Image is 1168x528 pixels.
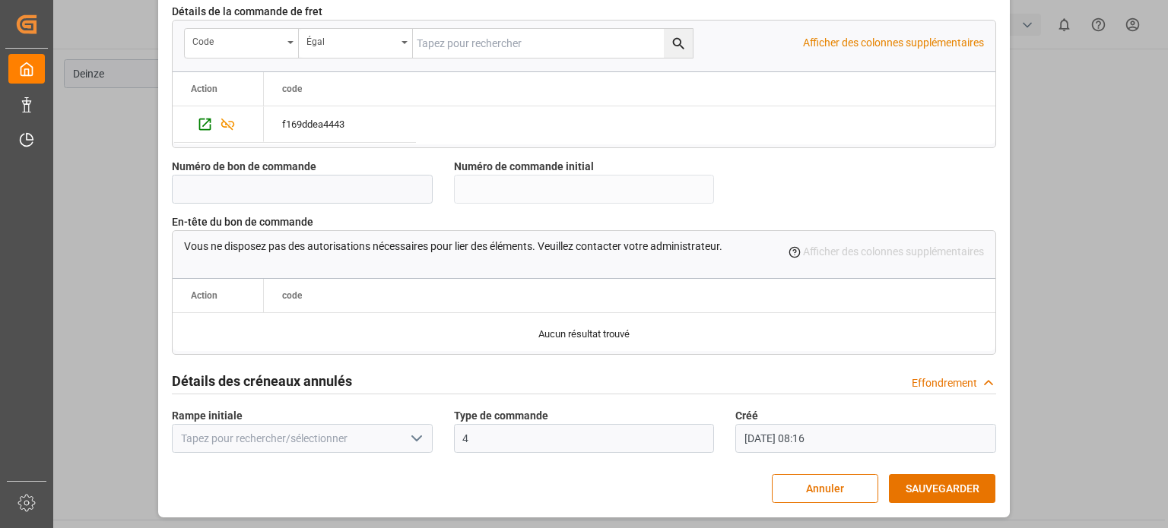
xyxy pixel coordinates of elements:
font: Type de commande [454,409,548,422]
font: Numéro de bon de commande [172,160,316,172]
font: code [282,290,302,301]
div: Appuyez sur ESPACE pour sélectionner cette ligne. [173,106,264,143]
input: JJ.MM.AAAA HH:MM [735,424,996,453]
font: Égal [306,36,325,47]
button: bouton de recherche [664,29,693,58]
font: f169ddea4443 [282,119,344,130]
font: Détails des créneaux annulés [172,373,352,389]
font: code [282,84,302,94]
button: SAUVEGARDER [889,474,995,503]
font: Action [191,290,217,301]
font: Vous ne disposez pas des autorisations nécessaires pour lier des éléments. Veuillez contacter vot... [184,240,722,252]
font: En-tête du bon de commande [172,216,313,228]
font: code [192,36,214,47]
button: ouvrir le menu [185,29,299,58]
font: Action [191,84,217,94]
font: Annuler [806,482,844,495]
font: Créé [735,409,758,422]
button: ouvrir le menu [404,427,427,451]
input: Tapez pour rechercher [413,29,693,58]
font: Détails de la commande de fret [172,5,322,17]
button: Annuler [772,474,878,503]
font: Afficher des colonnes supplémentaires [803,36,984,49]
input: Tapez pour rechercher/sélectionner [172,424,433,453]
font: SAUVEGARDER [906,482,979,495]
div: Appuyez sur ESPACE pour sélectionner cette ligne. [264,106,416,143]
font: Rampe initiale [172,409,243,422]
button: ouvrir le menu [299,29,413,58]
font: Effondrement [912,377,977,389]
font: Numéro de commande initial [454,160,594,172]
